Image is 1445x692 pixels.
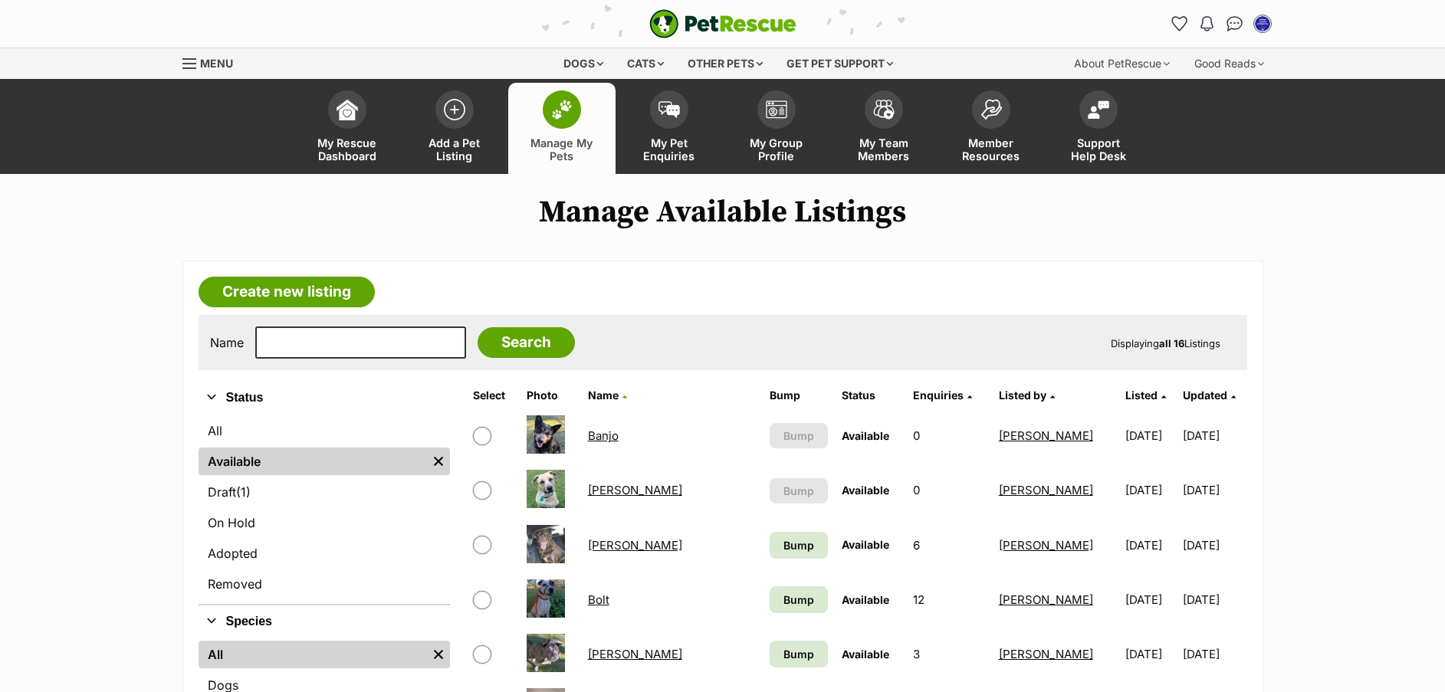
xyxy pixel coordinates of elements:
[588,538,682,553] a: [PERSON_NAME]
[1250,11,1275,36] button: My account
[1159,337,1184,349] strong: all 16
[999,538,1093,553] a: [PERSON_NAME]
[1183,628,1245,681] td: [DATE]
[677,48,773,79] div: Other pets
[849,136,918,162] span: My Team Members
[199,570,450,598] a: Removed
[588,389,627,402] a: Name
[1183,389,1227,402] span: Updated
[842,648,889,661] span: Available
[199,539,450,567] a: Adopted
[199,612,450,631] button: Species
[842,538,889,551] span: Available
[527,136,596,162] span: Manage My Pets
[842,429,889,442] span: Available
[588,483,682,497] a: [PERSON_NAME]
[783,592,814,608] span: Bump
[420,136,489,162] span: Add a Pet Listing
[478,327,575,358] input: Search
[1167,11,1192,36] a: Favourites
[776,48,904,79] div: Get pet support
[723,83,830,174] a: My Group Profile
[766,100,787,119] img: group-profile-icon-3fa3cf56718a62981997c0bc7e787c4b2cf8bcc04b72c1350f741eb67cf2f40e.svg
[938,83,1045,174] a: Member Resources
[1255,16,1270,31] img: Tanya Barker profile pic
[764,383,834,408] th: Bump
[770,423,828,448] button: Bump
[1223,11,1247,36] a: Conversations
[999,647,1093,661] a: [PERSON_NAME]
[907,409,990,462] td: 0
[236,483,251,501] span: (1)
[508,83,616,174] a: Manage My Pets
[649,9,796,38] a: PetRescue
[999,483,1093,497] a: [PERSON_NAME]
[551,100,573,120] img: manage-my-pets-icon-02211641906a0b7f246fdf0571729dbe1e7629f14944591b6c1af311fb30b64b.svg
[199,641,427,668] a: All
[1183,409,1245,462] td: [DATE]
[182,48,244,76] a: Menu
[1119,409,1181,462] td: [DATE]
[783,537,814,553] span: Bump
[210,336,244,349] label: Name
[1111,337,1220,349] span: Displaying Listings
[427,641,450,668] a: Remove filter
[588,647,682,661] a: [PERSON_NAME]
[199,388,450,408] button: Status
[913,389,964,402] span: translation missing: en.admin.listings.index.attributes.enquiries
[401,83,508,174] a: Add a Pet Listing
[783,428,814,444] span: Bump
[313,136,382,162] span: My Rescue Dashboard
[873,100,895,120] img: team-members-icon-5396bd8760b3fe7c0b43da4ab00e1e3bb1a5d9ba89233759b79545d2d3fc5d0d.svg
[1183,573,1245,626] td: [DATE]
[1119,519,1181,572] td: [DATE]
[1227,16,1243,31] img: chat-41dd97257d64d25036548639549fe6c8038ab92f7586957e7f3b1b290dea8141.svg
[444,99,465,120] img: add-pet-listing-icon-0afa8454b4691262ce3f59096e99ab1cd57d4a30225e0717b998d2c9b9846f56.svg
[1183,464,1245,517] td: [DATE]
[553,48,614,79] div: Dogs
[1184,48,1275,79] div: Good Reads
[658,101,680,118] img: pet-enquiries-icon-7e3ad2cf08bfb03b45e93fb7055b45f3efa6380592205ae92323e6603595dc1f.svg
[770,532,828,559] a: Bump
[616,83,723,174] a: My Pet Enquiries
[616,48,675,79] div: Cats
[467,383,519,408] th: Select
[1200,16,1213,31] img: notifications-46538b983faf8c2785f20acdc204bb7945ddae34d4c08c2a6579f10ce5e182be.svg
[999,592,1093,607] a: [PERSON_NAME]
[1064,136,1133,162] span: Support Help Desk
[1119,464,1181,517] td: [DATE]
[999,428,1093,443] a: [PERSON_NAME]
[588,389,619,402] span: Name
[649,9,796,38] img: logo-e224e6f780fb5917bec1dbf3a21bbac754714ae5b6737aabdf751b685950b380.svg
[783,646,814,662] span: Bump
[783,483,814,499] span: Bump
[199,509,450,536] a: On Hold
[199,277,375,307] a: Create new listing
[200,57,233,70] span: Menu
[427,448,450,475] a: Remove filter
[199,478,450,506] a: Draft
[1195,11,1220,36] button: Notifications
[907,573,990,626] td: 12
[1063,48,1181,79] div: About PetRescue
[999,389,1046,402] span: Listed by
[588,428,619,443] a: Banjo
[830,83,938,174] a: My Team Members
[999,389,1055,402] a: Listed by
[294,83,401,174] a: My Rescue Dashboard
[836,383,906,408] th: Status
[588,592,609,607] a: Bolt
[842,484,889,497] span: Available
[1045,83,1152,174] a: Support Help Desk
[770,478,828,503] button: Bump
[199,414,450,604] div: Status
[521,383,580,408] th: Photo
[770,586,828,613] a: Bump
[913,389,972,402] a: Enquiries
[1125,389,1166,402] a: Listed
[1119,573,1181,626] td: [DATE]
[1183,389,1236,402] a: Updated
[635,136,704,162] span: My Pet Enquiries
[842,593,889,606] span: Available
[199,417,450,444] a: All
